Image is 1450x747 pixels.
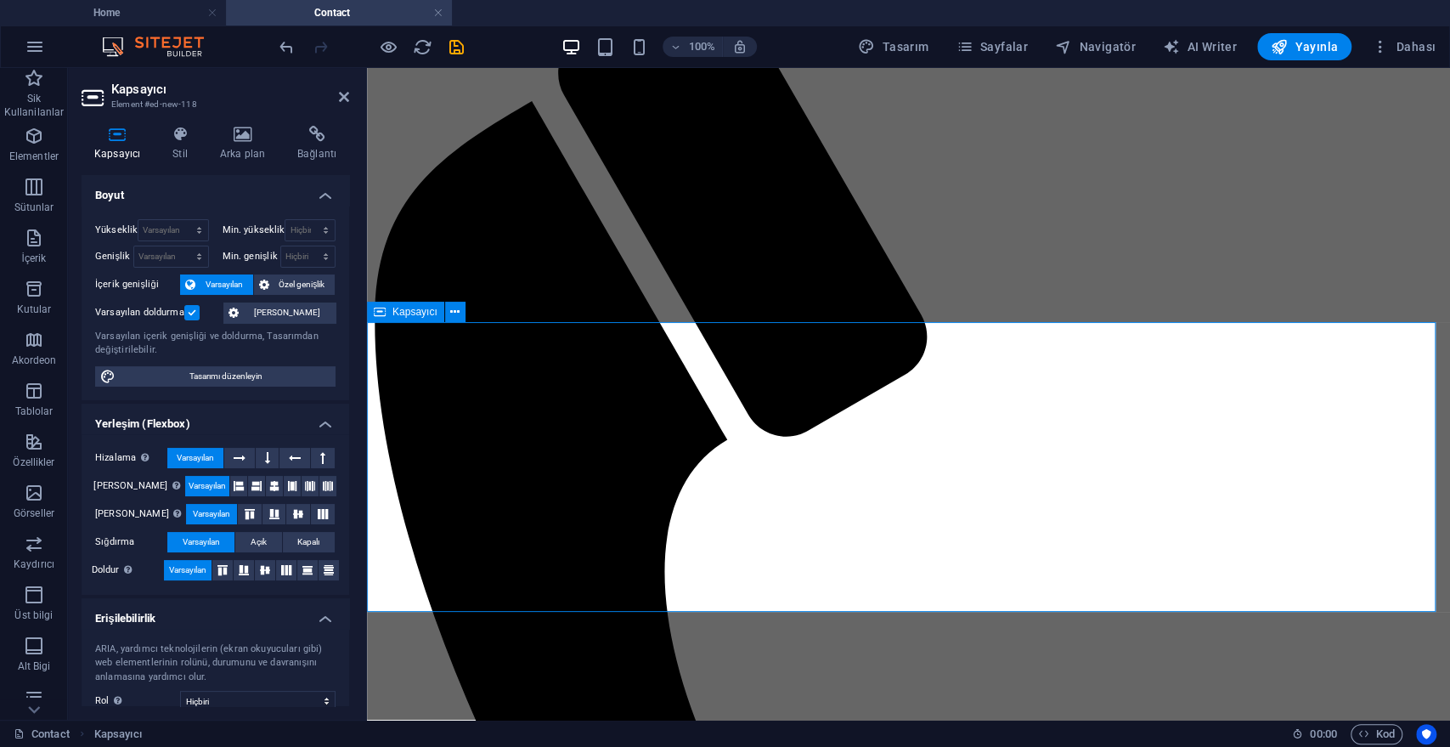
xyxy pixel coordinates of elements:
[251,532,267,552] span: Açık
[223,252,280,261] label: Min. genişlik
[949,33,1035,60] button: Sayfalar
[95,225,138,235] label: Yükseklik
[183,532,220,552] span: Varsayılan
[447,37,466,57] i: Kaydet (Ctrl+S)
[17,303,52,316] p: Kutular
[15,405,54,418] p: Tablolar
[446,37,466,57] button: save
[254,274,336,295] button: Özel genişlik
[1292,724,1337,744] h6: Oturum süresi
[851,33,935,60] button: Tasarım
[235,532,281,552] button: Açık
[92,560,164,580] label: Doldur
[95,448,167,468] label: Hizalama
[95,504,186,524] label: [PERSON_NAME]
[1055,38,1136,55] span: Navigatör
[851,33,935,60] div: Tasarım (Ctrl+Alt+Y)
[9,150,59,163] p: Elementler
[12,354,57,367] p: Akordeon
[223,225,285,235] label: Min. yükseklik
[82,175,349,206] h4: Boyut
[1163,38,1237,55] span: AI Writer
[180,274,253,295] button: Varsayılan
[177,448,214,468] span: Varsayılan
[95,274,180,295] label: İçerik genişliği
[167,532,234,552] button: Varsayılan
[1257,33,1351,60] button: Yayınla
[121,366,330,387] span: Tasarımı düzenleyin
[169,560,206,580] span: Varsayılan
[1358,724,1395,744] span: Kod
[95,330,336,358] div: Varsayılan içerik genişliği ve doldurma, Tasarımdan değiştirilebilir.
[21,252,46,265] p: İçerik
[95,252,133,261] label: Genişlik
[277,37,296,57] i: Geri al: Element ekle (Ctrl+Z)
[13,456,54,469] p: Özellikler
[663,37,723,57] button: 100%
[858,38,928,55] span: Tasarım
[413,37,432,57] i: Sayfayı yeniden yükleyin
[14,201,54,214] p: Sütunlar
[164,560,212,580] button: Varsayılan
[732,39,748,54] i: Yeniden boyutlandırmada yakınlaştırma düzeyini seçilen cihaza uyacak şekilde otomatik olarak ayarla.
[18,659,51,673] p: Alt Bigi
[111,82,349,97] h2: Kapsayıcı
[274,274,330,295] span: Özel genişlik
[82,598,349,629] h4: Erişilebilirlik
[186,504,237,524] button: Varsayılan
[82,126,160,161] h4: Kapsayıcı
[111,97,315,112] h3: Element #ed-new-118
[223,303,336,323] button: [PERSON_NAME]
[283,532,335,552] button: Kapalı
[14,506,54,520] p: Görseller
[956,38,1028,55] span: Sayfalar
[200,274,248,295] span: Varsayılan
[95,691,127,711] span: Rol
[95,366,336,387] button: Tasarımı düzenleyin
[185,476,229,496] button: Varsayılan
[276,37,296,57] button: undo
[189,476,226,496] span: Varsayılan
[297,532,319,552] span: Kapalı
[167,448,223,468] button: Varsayılan
[98,37,225,57] img: Editor Logo
[1351,724,1402,744] button: Kod
[14,724,70,744] a: Seçimi iptal etmek için tıkla. Sayfaları açmak için çift tıkla
[226,3,452,22] h4: Contact
[94,724,142,744] nav: breadcrumb
[14,557,54,571] p: Kaydırıcı
[1365,33,1442,60] button: Dahası
[412,37,432,57] button: reload
[1271,38,1338,55] span: Yayınla
[95,532,167,552] label: Sığdırma
[1416,724,1436,744] button: Usercentrics
[392,307,437,317] span: Kapsayıcı
[688,37,715,57] h6: 100%
[95,642,336,685] div: ARIA, yardımcı teknolojilerin (ekran okuyucuları gibi) web elementlerinin rolünü, durumunu ve dav...
[82,404,349,434] h4: Yerleşim (Flexbox)
[193,504,230,524] span: Varsayılan
[93,476,184,496] label: [PERSON_NAME]
[1310,724,1336,744] span: 00 00
[1372,38,1436,55] span: Dahası
[94,724,142,744] span: Seçmek için tıkla. Düzenlemek için çift tıkla
[1048,33,1143,60] button: Navigatör
[1322,727,1324,740] span: :
[207,126,285,161] h4: Arka plan
[1156,33,1244,60] button: AI Writer
[95,303,184,323] label: Varsayılan doldurma
[244,303,330,323] span: [PERSON_NAME]
[285,126,349,161] h4: Bağlantı
[14,608,53,622] p: Üst bilgi
[160,126,207,161] h4: Stil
